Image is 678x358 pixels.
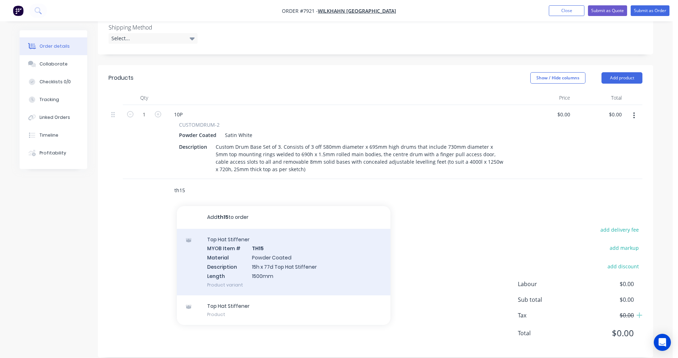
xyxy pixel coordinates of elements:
button: Addth15to order [177,206,390,229]
span: $0.00 [581,311,634,320]
div: Collaborate [40,61,68,67]
button: Profitability [20,144,87,162]
button: add delivery fee [596,225,642,235]
div: Profitability [40,150,66,156]
div: Linked Orders [40,114,70,121]
div: Products [109,74,133,82]
button: Show / Hide columns [530,72,585,84]
button: Timeline [20,126,87,144]
span: Labour [518,280,581,288]
div: Order details [40,43,70,49]
div: Satin White [222,130,252,140]
button: Checklists 0/0 [20,73,87,91]
span: $0.00 [581,295,634,304]
label: Shipping Method [109,23,198,32]
div: Description [176,142,210,152]
button: add discount [604,261,642,271]
button: Add product [601,72,642,84]
div: Price [521,91,573,105]
button: Linked Orders [20,109,87,126]
span: Order #7921 - [282,7,318,14]
div: Open Intercom Messenger [654,334,671,351]
div: Powder Coated [179,130,219,140]
div: Total [573,91,625,105]
div: Tracking [40,96,59,103]
a: Wilkhahn [GEOGRAPHIC_DATA] [318,7,396,14]
button: Collaborate [20,55,87,73]
div: Checklists 0/0 [40,79,71,85]
span: CUSTOMDRUM-2 [179,121,220,128]
div: 10P [168,109,188,120]
button: Order details [20,37,87,55]
div: Select... [109,33,198,44]
span: $0.00 [581,327,634,339]
span: $0.00 [581,280,634,288]
img: Factory [13,5,23,16]
div: Custom Drum Base Set of 3. Consists of 3 off 580mm diameter x 695mm high drums that include 730mm... [213,142,508,174]
button: add markup [606,243,642,253]
div: Timeline [40,132,58,138]
span: Tax [518,311,581,320]
button: Submit as Quote [588,5,627,16]
span: Sub total [518,295,581,304]
span: Total [518,329,581,337]
button: Close [549,5,584,16]
input: Start typing to add a product... [174,183,316,198]
div: Qty [123,91,165,105]
button: Tracking [20,91,87,109]
button: Submit as Order [631,5,669,16]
